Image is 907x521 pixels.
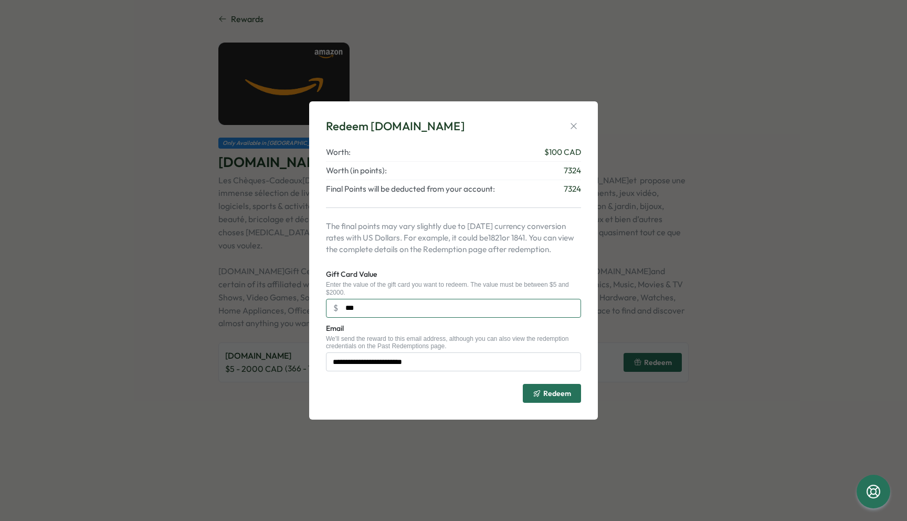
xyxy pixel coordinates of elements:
[326,281,581,296] div: Enter the value of the gift card you want to redeem. The value must be between $5 and $2000.
[523,384,581,403] button: Redeem
[326,147,351,158] span: Worth:
[326,269,377,280] label: Gift Card Value
[543,390,571,397] span: Redeem
[326,183,495,195] span: Final Points will be deducted from your account:
[326,323,344,335] label: Email
[564,165,581,176] span: 7324
[326,221,581,255] p: The final points may vary slightly due to [DATE] currency conversion rates with US Dollars. For e...
[564,183,581,195] span: 7324
[326,335,581,350] div: We'll send the reward to this email address, although you can also view the redemption credential...
[326,165,387,176] span: Worth (in points):
[326,118,465,134] div: Redeem [DOMAIN_NAME]
[544,147,581,158] span: $ 100 CAD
